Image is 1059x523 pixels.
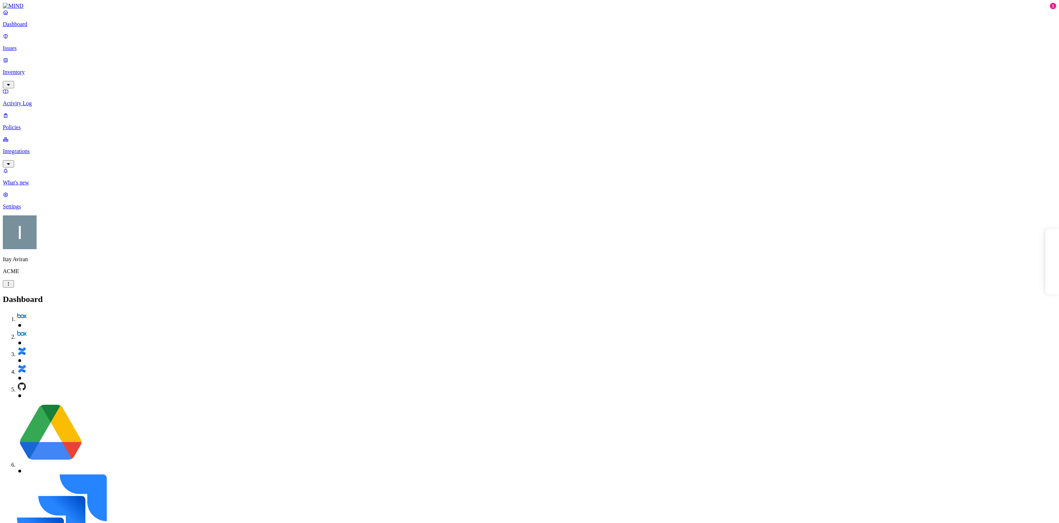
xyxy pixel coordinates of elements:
img: Itay Aviran [3,215,37,249]
h2: Dashboard [3,295,1056,304]
a: What's new [3,168,1056,186]
a: Issues [3,33,1056,51]
img: svg%3e [17,346,27,356]
a: MIND [3,3,1056,9]
a: Activity Log [3,88,1056,107]
p: Itay Aviran [3,256,1056,263]
p: Inventory [3,69,1056,75]
img: svg%3e [17,364,27,374]
a: Integrations [3,136,1056,166]
p: Policies [3,124,1056,131]
p: Settings [3,203,1056,210]
img: MIND [3,3,24,9]
p: Activity Log [3,100,1056,107]
a: Dashboard [3,9,1056,27]
img: svg%3e [17,311,27,321]
p: Dashboard [3,21,1056,27]
p: Issues [3,45,1056,51]
p: Integrations [3,148,1056,155]
p: What's new [3,179,1056,186]
a: Policies [3,112,1056,131]
img: svg%3e [17,399,84,467]
a: Inventory [3,57,1056,87]
a: Settings [3,191,1056,210]
div: 1 [1050,3,1056,9]
img: svg%3e [17,329,27,339]
img: svg%3e [17,382,27,391]
p: ACME [3,268,1056,275]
